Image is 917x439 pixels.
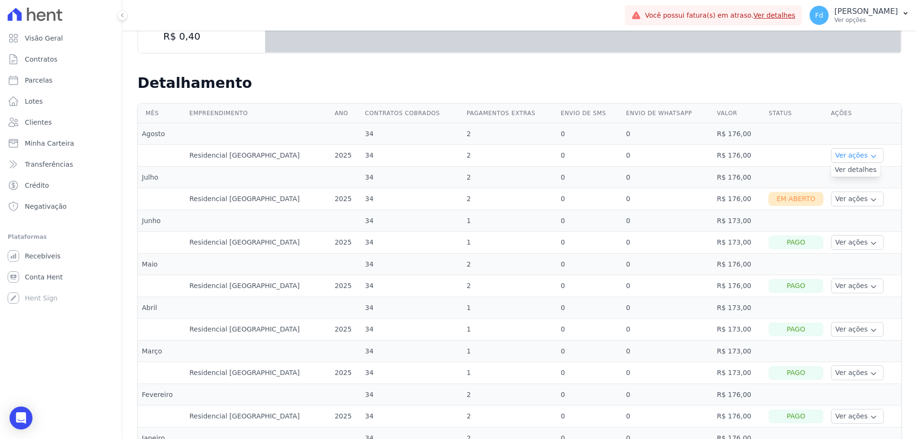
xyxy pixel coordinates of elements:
a: Clientes [4,113,118,132]
td: 0 [622,275,713,297]
span: Negativação [25,202,67,211]
td: Residencial [GEOGRAPHIC_DATA] [185,145,331,167]
button: Fd [PERSON_NAME] Ver opções [802,2,917,29]
span: Lotes [25,96,43,106]
h2: Detalhamento [138,75,902,92]
p: Ver opções [834,16,898,24]
div: Pago [768,236,823,249]
td: 34 [361,188,463,210]
span: Conta Hent [25,272,63,282]
a: Lotes [4,92,118,111]
td: R$ 176,00 [713,188,765,210]
td: 0 [622,362,713,384]
td: R$ 176,00 [713,275,765,297]
td: 2025 [331,275,362,297]
span: Recebíveis [25,251,61,261]
div: Plataformas [8,231,114,243]
td: 0 [557,341,622,362]
td: 0 [557,319,622,341]
td: Junho [138,210,185,232]
td: 2025 [331,362,362,384]
th: Contratos cobrados [361,104,463,123]
td: R$ 173,00 [713,297,765,319]
th: Ações [827,104,901,123]
div: Em Aberto [768,192,823,206]
th: Ano [331,104,362,123]
td: Residencial [GEOGRAPHIC_DATA] [185,362,331,384]
td: 34 [361,406,463,428]
td: R$ 176,00 [713,145,765,167]
td: 0 [622,341,713,362]
td: 1 [463,210,557,232]
td: R$ 176,00 [713,167,765,188]
td: R$ 173,00 [713,319,765,341]
td: 1 [463,319,557,341]
td: 34 [361,319,463,341]
td: 2025 [331,188,362,210]
td: 34 [361,341,463,362]
div: Open Intercom Messenger [10,407,32,429]
td: 1 [463,341,557,362]
td: Agosto [138,123,185,145]
td: 34 [361,384,463,406]
td: 2 [463,188,557,210]
td: 2 [463,254,557,275]
button: Ver ações [831,322,884,337]
button: Ver ações [831,409,884,424]
a: Visão Geral [4,29,118,48]
span: Crédito [25,181,49,190]
button: Ver ações [831,192,884,206]
td: 2 [463,145,557,167]
td: 2 [463,384,557,406]
td: 0 [622,210,713,232]
td: 34 [361,167,463,188]
td: R$ 173,00 [713,362,765,384]
td: 0 [557,384,622,406]
td: Residencial [GEOGRAPHIC_DATA] [185,275,331,297]
td: 0 [557,275,622,297]
a: Ver detalhes [754,11,796,19]
span: Clientes [25,118,52,127]
td: Residencial [GEOGRAPHIC_DATA] [185,188,331,210]
th: Mês [138,104,185,123]
a: Negativação [4,197,118,216]
td: 1 [463,232,557,254]
td: 0 [622,145,713,167]
div: Pago [768,279,823,293]
td: 34 [361,123,463,145]
td: 1 [463,297,557,319]
td: 2 [463,406,557,428]
td: Março [138,341,185,362]
a: Parcelas [4,71,118,90]
td: Residencial [GEOGRAPHIC_DATA] [185,232,331,254]
td: 2 [463,167,557,188]
td: R$ 176,00 [713,123,765,145]
td: 0 [622,123,713,145]
td: 0 [557,188,622,210]
td: 0 [622,188,713,210]
a: Minha Carteira [4,134,118,153]
td: Residencial [GEOGRAPHIC_DATA] [185,319,331,341]
td: 0 [622,254,713,275]
button: Ver ações [831,278,884,293]
td: 0 [622,406,713,428]
td: 0 [557,145,622,167]
a: Conta Hent [4,268,118,287]
a: Transferências [4,155,118,174]
span: Contratos [25,54,57,64]
div: Pago [768,409,823,423]
td: 0 [557,232,622,254]
a: Contratos [4,50,118,69]
td: 34 [361,362,463,384]
td: 34 [361,145,463,167]
span: Transferências [25,160,73,169]
td: 2025 [331,232,362,254]
th: Pagamentos extras [463,104,557,123]
button: Ver ações [831,365,884,380]
td: Maio [138,254,185,275]
td: R$ 173,00 [713,210,765,232]
td: R$ 176,00 [713,254,765,275]
th: Empreendimento [185,104,331,123]
td: 2025 [331,319,362,341]
td: 0 [622,297,713,319]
